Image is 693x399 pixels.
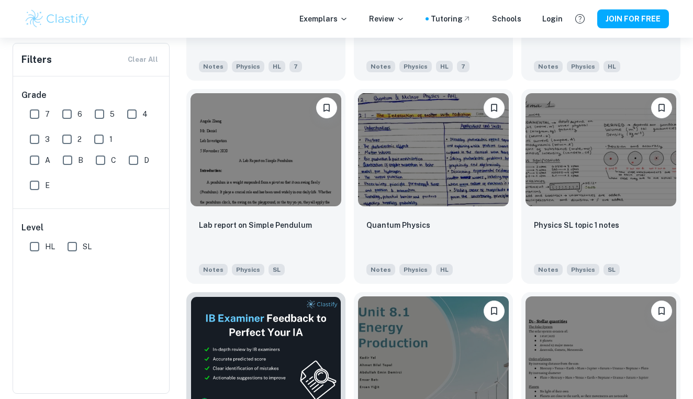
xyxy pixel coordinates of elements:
span: Notes [199,61,228,72]
span: Notes [534,61,563,72]
span: HL [436,264,453,275]
span: 6 [77,108,82,120]
img: Physics Notes example thumbnail: Physics SL topic 1 notes [526,93,676,206]
span: HL [436,61,453,72]
span: Physics [232,61,264,72]
span: D [144,154,149,166]
span: Notes [366,264,395,275]
span: 4 [142,108,148,120]
a: Tutoring [431,13,471,25]
button: Please log in to bookmark exemplars [651,301,672,322]
span: B [78,154,83,166]
button: JOIN FOR FREE [597,9,669,28]
span: Physics [567,61,599,72]
span: C [111,154,116,166]
span: 5 [110,108,115,120]
span: 7 [457,61,470,72]
button: Please log in to bookmark exemplars [484,301,505,322]
a: Please log in to bookmark exemplarsPhysics SL topic 1 notesNotesPhysicsSL [521,89,680,284]
span: SL [83,241,92,252]
span: 2 [77,134,82,145]
span: 3 [45,134,50,145]
span: SL [603,264,620,275]
span: HL [269,61,285,72]
span: 7 [289,61,302,72]
span: Notes [534,264,563,275]
span: Notes [366,61,395,72]
span: 7 [45,108,50,120]
p: Lab report on Simple Pendulum [199,219,312,231]
p: Quantum Physics [366,219,430,231]
span: E [45,180,50,191]
a: Login [542,13,563,25]
span: Notes [199,264,228,275]
button: Help and Feedback [571,10,589,28]
button: Please log in to bookmark exemplars [651,97,672,118]
a: Schools [492,13,521,25]
span: HL [603,61,620,72]
a: Please log in to bookmark exemplarsLab report on Simple PendulumNotesPhysicsSL [186,89,345,284]
p: Exemplars [299,13,348,25]
button: Please log in to bookmark exemplars [484,97,505,118]
img: Physics Notes example thumbnail: Lab report on Simple Pendulum [191,93,341,206]
p: Review [369,13,405,25]
h6: Filters [21,52,52,67]
span: Physics [399,264,432,275]
p: Physics SL topic 1 notes [534,219,619,231]
span: A [45,154,50,166]
span: SL [269,264,285,275]
a: Please log in to bookmark exemplarsQuantum PhysicsNotesPhysicsHL [354,89,513,284]
img: Clastify logo [24,8,91,29]
span: 1 [109,134,113,145]
h6: Grade [21,89,162,102]
img: Physics Notes example thumbnail: Quantum Physics [358,93,509,206]
span: Physics [567,264,599,275]
span: Physics [232,264,264,275]
h6: Level [21,221,162,234]
span: Physics [399,61,432,72]
button: Please log in to bookmark exemplars [316,97,337,118]
span: HL [45,241,55,252]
